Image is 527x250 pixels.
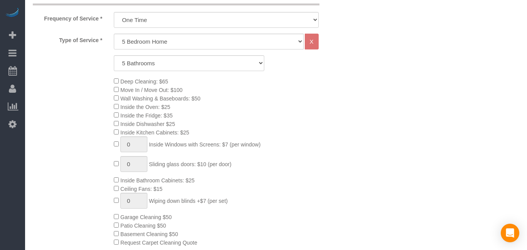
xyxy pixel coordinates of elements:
span: Wall Washing & Baseboards: $50 [120,95,201,102]
label: Type of Service * [27,34,108,44]
span: Garage Cleaning $50 [120,214,172,220]
span: Sliding glass doors: $10 (per door) [149,161,231,167]
span: Inside Dishwasher $25 [120,121,175,127]
span: Basement Cleaning $50 [120,231,178,237]
span: Ceiling Fans: $15 [120,186,162,192]
span: Inside Bathroom Cabinets: $25 [120,177,194,184]
span: Request Carpet Cleaning Quote [120,240,197,246]
span: Patio Cleaning $50 [120,223,166,229]
div: Open Intercom Messenger [501,224,519,242]
span: Inside Windows with Screens: $7 (per window) [149,141,260,148]
span: Wiping down blinds +$7 (per set) [149,198,228,204]
span: Inside the Fridge: $35 [120,112,172,119]
span: Move In / Move Out: $100 [120,87,182,93]
label: Frequency of Service * [27,12,108,22]
span: Deep Cleaning: $65 [120,78,168,85]
span: Inside Kitchen Cabinets: $25 [120,129,189,136]
span: Inside the Oven: $25 [120,104,170,110]
img: Automaid Logo [5,8,20,19]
